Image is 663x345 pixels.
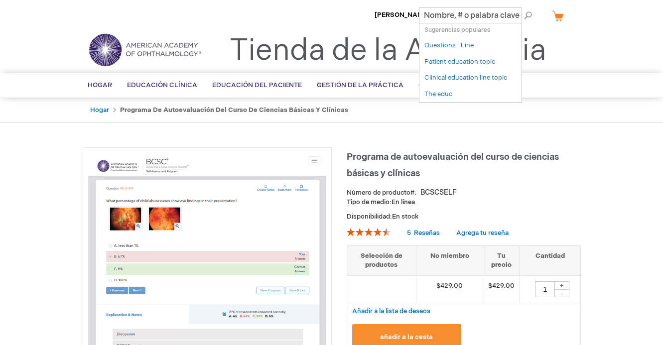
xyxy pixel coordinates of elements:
a: The educ [424,90,452,99]
font: Programa de autoevaluación del curso de ciencias básicas y clínicas [120,106,348,114]
font: En línea [392,198,415,206]
font: - [560,290,563,298]
font: Educación del paciente [212,81,302,89]
font: Selección de productos [361,252,402,269]
font: $429.00 [488,282,515,290]
font: Tu precio [491,252,512,269]
a: Añadir a la lista de deseos [352,307,430,315]
font: Número de producto [347,189,410,197]
font: Tipo de medio: [347,198,392,206]
font: Cantidad [535,252,565,260]
a: Questions [424,41,456,50]
font: $429.00 [436,282,463,290]
font: BCSCSELF [420,188,457,197]
a: 5 Reseñas [407,229,441,237]
font: Gestión de la práctica [317,81,403,89]
font: 5 [407,229,411,237]
font: Disponibilidad: [347,213,392,221]
a: Line [461,41,474,50]
font: CME [418,81,433,89]
a: Agrega tu reseña [456,229,509,237]
font: añadir a la cesta [380,333,433,341]
font: + [560,282,563,290]
input: Cantidad [535,281,555,297]
font: Reseñas [414,229,440,237]
a: Hogar [90,106,109,114]
a: Patient education topic [424,57,495,67]
font: No miembro [430,252,469,260]
a: Clinical education line topic [424,73,507,83]
font: Educación clínica [127,81,197,89]
input: Nombre, # o palabra clave [419,7,522,23]
a: [PERSON_NAME] [375,11,430,19]
div: 92% [347,228,391,236]
font: Sugerencias populares [424,26,490,34]
a: Tienda de la Academia [230,33,546,69]
font: En stock [392,213,418,221]
font: Programa de autoevaluación del curso de ciencias básicas y clínicas [347,152,559,179]
font: Hogar [88,81,112,89]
